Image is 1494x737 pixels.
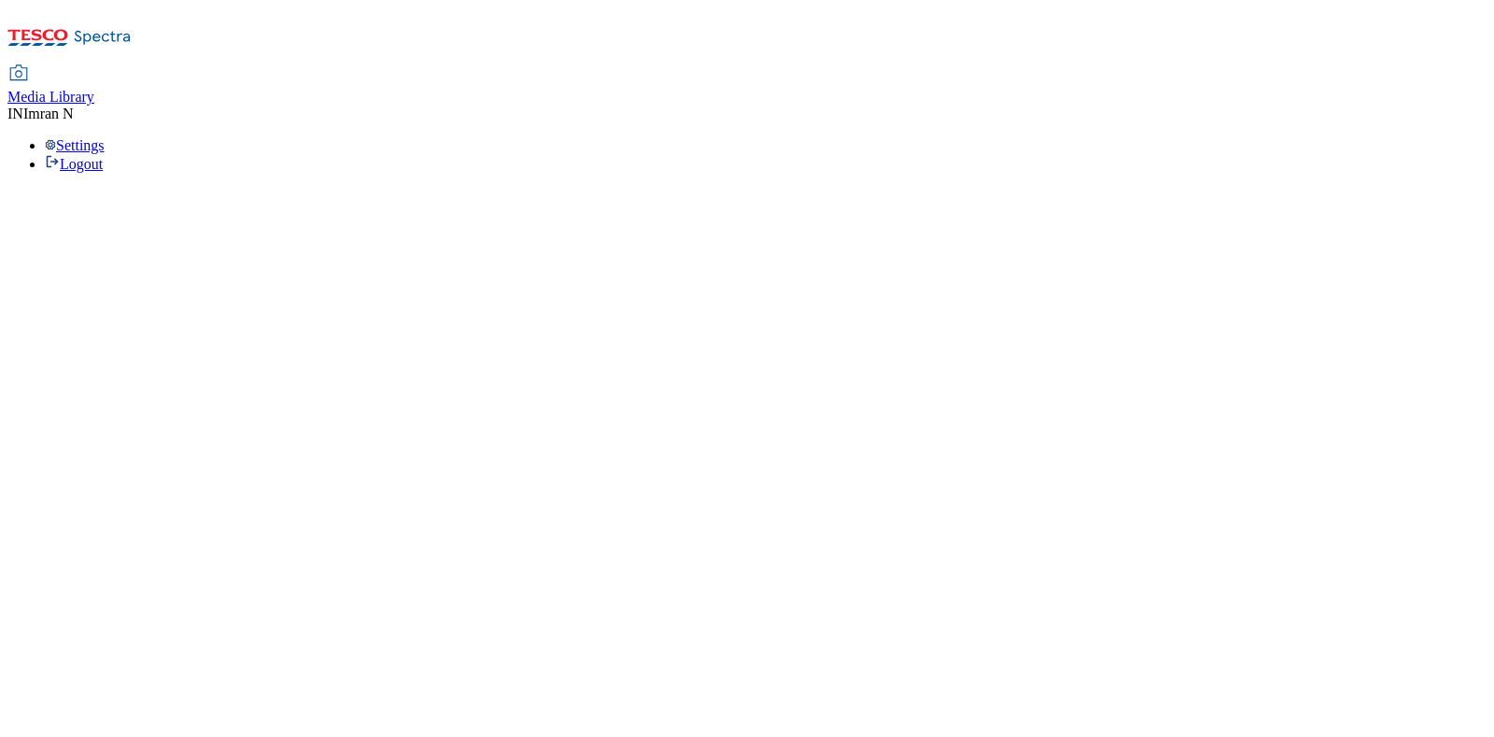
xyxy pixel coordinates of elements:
a: Media Library [7,66,94,106]
a: Logout [45,156,103,172]
span: Imran N [23,106,74,121]
span: Media Library [7,89,94,105]
span: IN [7,106,23,121]
a: Settings [45,137,105,153]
